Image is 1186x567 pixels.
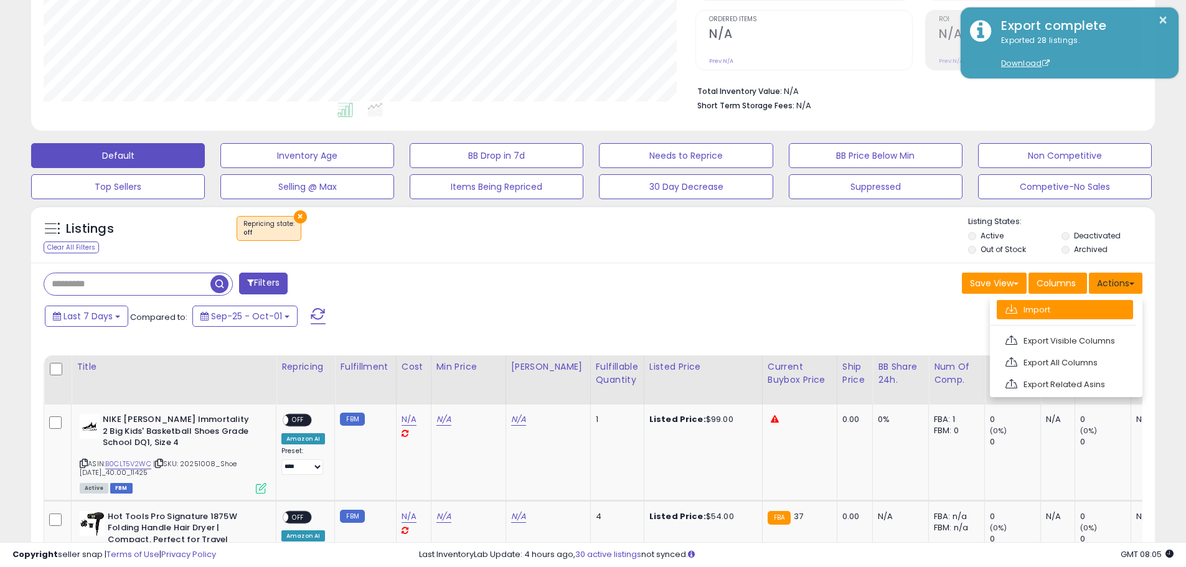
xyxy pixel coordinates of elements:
a: N/A [436,413,451,426]
div: off [243,228,294,237]
a: N/A [402,413,417,426]
a: N/A [436,510,451,523]
div: 0 [990,436,1040,448]
a: Export Visible Columns [997,331,1133,350]
a: N/A [511,413,526,426]
button: Save View [962,273,1027,294]
a: B0CLT5V2WC [105,459,151,469]
b: NIKE [PERSON_NAME] Immortality 2 Big Kids' Basketball Shoes Grade School DQ1, Size 4 [103,414,254,452]
label: Archived [1074,244,1108,255]
div: 4 [596,511,634,522]
li: N/A [697,83,1133,98]
div: Amazon AI [281,530,325,541]
small: FBA [768,511,791,525]
span: Compared to: [130,311,187,323]
div: Preset: [281,447,325,475]
p: Listing States: [968,216,1155,228]
span: Last 7 Days [64,310,113,322]
small: FBM [340,413,364,426]
span: | SKU: 20251008_Shoe [DATE]_40.00_11425 [80,459,237,477]
label: Deactivated [1074,230,1121,241]
small: FBM [340,510,364,523]
div: Last InventoryLab Update: 4 hours ago, not synced. [419,549,1174,561]
a: Export All Columns [997,353,1133,372]
h5: Listings [66,220,114,238]
span: Columns [1037,277,1076,289]
label: Out of Stock [981,244,1026,255]
a: Terms of Use [106,548,159,560]
button: × [294,210,307,223]
a: Download [1001,58,1050,68]
a: 30 active listings [575,548,641,560]
span: Repricing state : [243,219,294,238]
div: 0 [990,414,1040,425]
button: Last 7 Days [45,306,128,327]
div: 0 [1080,511,1131,522]
a: N/A [511,510,526,523]
div: N/A [1136,414,1177,425]
div: FBM: n/a [934,522,975,533]
div: Repricing [281,360,329,373]
div: $54.00 [649,511,753,522]
div: Fulfillable Quantity [596,360,639,387]
strong: Copyright [12,548,58,560]
span: 37 [794,510,803,522]
div: BB Share 24h. [878,360,923,387]
div: [PERSON_NAME] [511,360,585,373]
b: Listed Price: [649,413,706,425]
a: Privacy Policy [161,548,216,560]
button: Suppressed [789,174,962,199]
small: (0%) [1080,426,1098,436]
small: (0%) [990,523,1007,533]
div: N/A [1046,511,1065,522]
img: 410y4aD4n1L._SL40_.jpg [80,511,105,536]
img: 31IveNhhNQL._SL40_.jpg [80,414,100,439]
a: Import [997,300,1133,319]
button: Default [31,143,205,168]
div: 0.00 [842,511,863,522]
span: FBM [110,483,133,494]
span: All listings currently available for purchase on Amazon [80,483,108,494]
b: Short Term Storage Fees: [697,100,794,111]
div: Export complete [992,17,1169,35]
a: Export Related Asins [997,375,1133,394]
div: Listed Price [649,360,757,373]
b: Total Inventory Value: [697,86,782,96]
button: Actions [1089,273,1142,294]
div: 0% [878,414,919,425]
div: 0 [1080,414,1131,425]
div: 0 [1080,436,1131,448]
div: Num of Comp. [934,360,979,387]
div: Title [77,360,271,373]
span: 2025-10-9 08:05 GMT [1121,548,1174,560]
div: Amazon AI [281,433,325,444]
button: Columns [1028,273,1087,294]
button: BB Price Below Min [789,143,962,168]
label: Active [981,230,1004,241]
h2: N/A [709,27,912,44]
div: Fulfillment [340,360,390,373]
span: Sep-25 - Oct-01 [211,310,282,322]
div: N/A [1046,414,1065,425]
div: Clear All Filters [44,241,99,253]
small: (0%) [990,426,1007,436]
div: FBM: 0 [934,425,975,436]
div: $99.00 [649,414,753,425]
span: OFF [288,415,308,426]
div: ASIN: [80,414,266,492]
small: (0%) [1080,523,1098,533]
button: Sep-25 - Oct-01 [192,306,298,327]
div: Ship Price [842,360,867,387]
button: Inventory Age [220,143,394,168]
button: 30 Day Decrease [599,174,773,199]
div: Min Price [436,360,501,373]
div: FBA: n/a [934,511,975,522]
span: Ordered Items [709,16,912,23]
button: Needs to Reprice [599,143,773,168]
button: Non Competitive [978,143,1152,168]
button: Items Being Repriced [410,174,583,199]
div: N/A [878,511,919,522]
div: Current Buybox Price [768,360,832,387]
div: Exported 28 listings. [992,35,1169,70]
button: BB Drop in 7d [410,143,583,168]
